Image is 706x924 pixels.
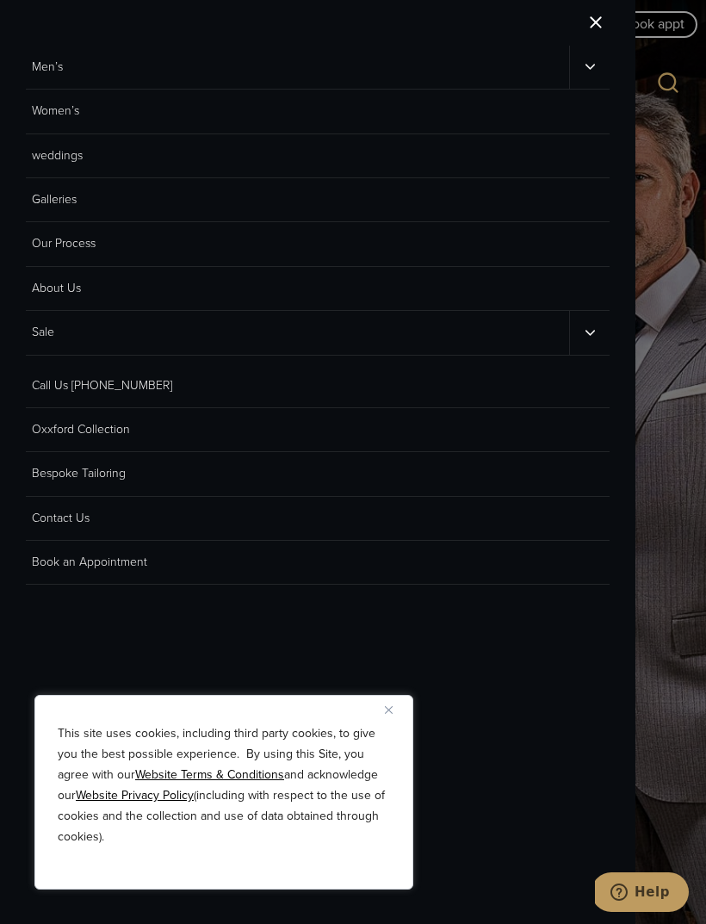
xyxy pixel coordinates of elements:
[26,452,610,496] a: Bespoke Tailoring
[385,699,406,720] button: Close
[26,364,610,586] nav: Secondary Mobile Navigation
[76,786,194,804] a: Website Privacy Policy
[26,541,610,585] a: Book an Appointment
[135,766,284,784] a: Website Terms & Conditions
[569,311,610,354] button: Sale sub menu toggle
[26,408,610,452] a: Oxxford Collection
[26,497,610,541] a: Contact Us
[569,46,610,89] button: Men’s sub menu toggle
[26,364,610,408] a: Call Us [PHONE_NUMBER]
[26,90,610,133] a: Women’s
[26,222,610,266] a: Our Process
[26,46,610,356] nav: Primary Mobile Navigation
[26,267,610,311] a: About Us
[58,723,390,847] p: This site uses cookies, including third party cookies, to give you the best possible experience. ...
[385,706,393,714] img: Close
[26,311,569,354] a: Sale
[26,134,610,178] a: weddings
[26,178,610,222] a: Galleries
[26,46,569,89] a: Men’s
[595,872,689,915] iframe: Opens a widget where you can chat to one of our agents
